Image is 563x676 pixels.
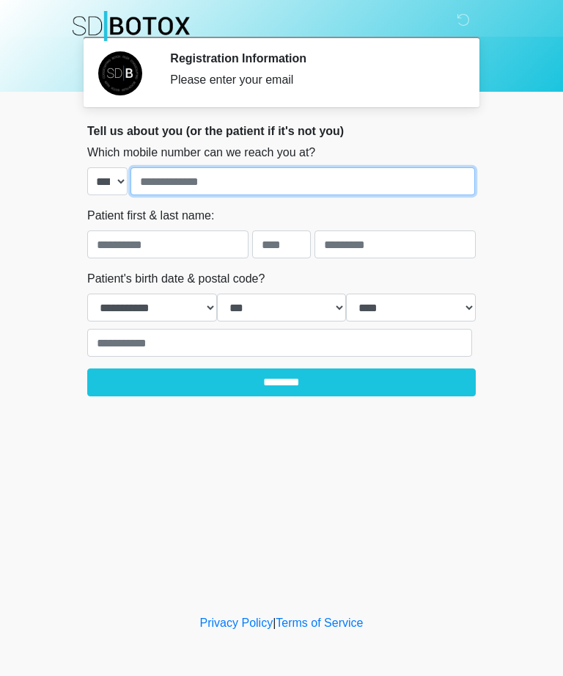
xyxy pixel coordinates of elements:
[87,144,315,161] label: Which mobile number can we reach you at?
[87,124,476,138] h2: Tell us about you (or the patient if it's not you)
[273,617,276,629] a: |
[87,207,214,225] label: Patient first & last name:
[200,617,273,629] a: Privacy Policy
[98,51,142,95] img: Agent Avatar
[170,51,454,65] h2: Registration Information
[87,270,265,288] label: Patient's birth date & postal code?
[170,71,454,89] div: Please enter your email
[73,11,190,41] img: SDBotox Logo
[276,617,363,629] a: Terms of Service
